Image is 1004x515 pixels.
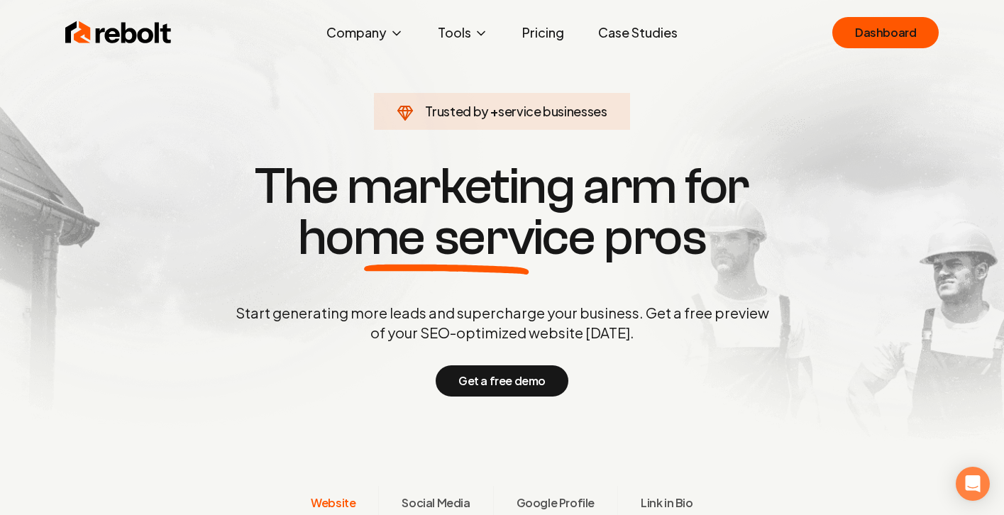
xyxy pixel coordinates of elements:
span: Website [311,494,355,511]
div: Open Intercom Messenger [956,467,990,501]
span: Trusted by [425,103,488,119]
button: Get a free demo [436,365,568,397]
a: Dashboard [832,17,939,48]
button: Tools [426,18,500,47]
span: Link in Bio [641,494,693,511]
a: Case Studies [587,18,689,47]
span: Social Media [402,494,470,511]
button: Company [315,18,415,47]
h1: The marketing arm for pros [162,161,843,263]
span: Google Profile [517,494,595,511]
span: service businesses [498,103,607,119]
p: Start generating more leads and supercharge your business. Get a free preview of your SEO-optimiz... [233,303,772,343]
a: Pricing [511,18,575,47]
span: home service [298,212,595,263]
span: + [490,103,498,119]
img: Rebolt Logo [65,18,172,47]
